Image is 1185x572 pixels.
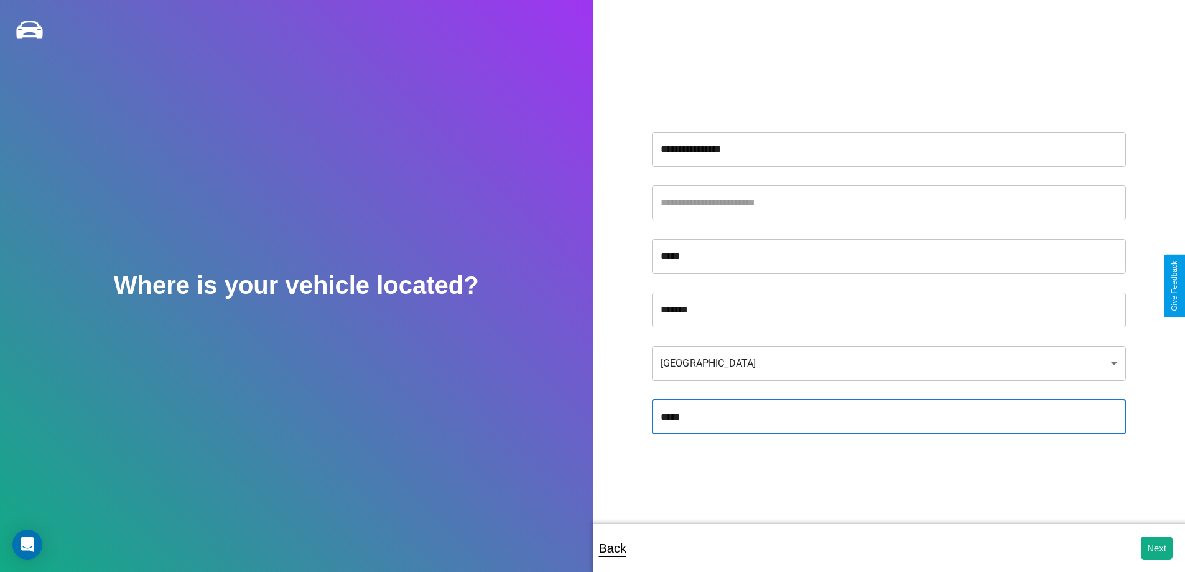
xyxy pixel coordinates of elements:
[652,346,1126,381] div: [GEOGRAPHIC_DATA]
[114,271,479,299] h2: Where is your vehicle located?
[1170,261,1179,311] div: Give Feedback
[599,537,626,560] p: Back
[12,530,42,560] div: Open Intercom Messenger
[1141,537,1173,560] button: Next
